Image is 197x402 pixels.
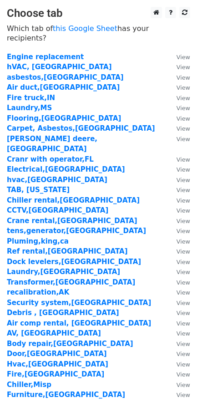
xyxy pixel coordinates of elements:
[167,94,190,102] a: View
[177,361,190,368] small: View
[177,351,190,357] small: View
[7,165,125,173] a: Electrical,[GEOGRAPHIC_DATA]
[167,165,190,173] a: View
[167,124,190,132] a: View
[167,247,190,255] a: View
[177,156,190,163] small: View
[7,24,190,43] p: Which tab of has your recipients?
[177,95,190,102] small: View
[167,206,190,214] a: View
[167,135,190,143] a: View
[167,155,190,163] a: View
[7,258,141,266] a: Dock levelers,[GEOGRAPHIC_DATA]
[177,218,190,224] small: View
[167,319,190,327] a: View
[177,125,190,132] small: View
[177,228,190,234] small: View
[167,114,190,122] a: View
[177,248,190,255] small: View
[167,381,190,389] a: View
[7,237,69,245] a: Pluming,king,ca
[177,74,190,81] small: View
[7,104,52,112] a: Laundry,MS
[167,350,190,358] a: View
[53,24,117,33] a: this Google Sheet
[7,288,69,296] a: recalibration,AK
[177,197,190,204] small: View
[177,392,190,398] small: View
[177,300,190,306] small: View
[7,278,135,286] a: Transformer,[GEOGRAPHIC_DATA]
[7,94,55,102] a: Fire truck,IN
[7,309,119,317] a: Debris , [GEOGRAPHIC_DATA]
[7,124,155,132] a: Carpet, Asbestos,[GEOGRAPHIC_DATA]
[177,115,190,122] small: View
[7,114,121,122] a: Flooring,[GEOGRAPHIC_DATA]
[177,289,190,296] small: View
[7,329,101,337] strong: AV, [GEOGRAPHIC_DATA]
[7,370,104,378] strong: Fire,[GEOGRAPHIC_DATA]
[167,186,190,194] a: View
[167,176,190,184] a: View
[7,217,137,225] a: Crane rental,[GEOGRAPHIC_DATA]
[177,320,190,327] small: View
[167,83,190,92] a: View
[7,63,112,71] a: hVAC, [GEOGRAPHIC_DATA]
[177,310,190,316] small: View
[167,360,190,368] a: View
[7,381,51,389] a: Chiller,Misp
[177,330,190,337] small: View
[177,54,190,61] small: View
[177,166,190,173] small: View
[7,73,124,81] a: asbestos,[GEOGRAPHIC_DATA]
[7,186,70,194] a: TAB, [US_STATE]
[167,227,190,235] a: View
[177,105,190,112] small: View
[167,63,190,71] a: View
[177,259,190,265] small: View
[7,299,151,307] a: Security system,[GEOGRAPHIC_DATA]
[7,247,128,255] a: Ref rental,[GEOGRAPHIC_DATA]
[7,227,146,235] a: tens,generator,[GEOGRAPHIC_DATA]
[7,340,133,348] a: Body repair,[GEOGRAPHIC_DATA]
[177,136,190,142] small: View
[167,391,190,399] a: View
[7,319,151,327] a: Air comp rental, [GEOGRAPHIC_DATA]
[7,350,107,358] strong: Door,[GEOGRAPHIC_DATA]
[167,237,190,245] a: View
[177,84,190,91] small: View
[167,196,190,204] a: View
[7,196,140,204] strong: Chiller rental,[GEOGRAPHIC_DATA]
[7,360,108,368] a: Hvac,[GEOGRAPHIC_DATA]
[7,53,84,61] a: Engine replacement
[7,155,94,163] a: Cranr with operator,FL
[7,83,120,92] a: Air duct,[GEOGRAPHIC_DATA]
[177,207,190,214] small: View
[167,329,190,337] a: View
[7,135,97,153] a: [PERSON_NAME] deere,[GEOGRAPHIC_DATA]
[177,269,190,275] small: View
[177,64,190,71] small: View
